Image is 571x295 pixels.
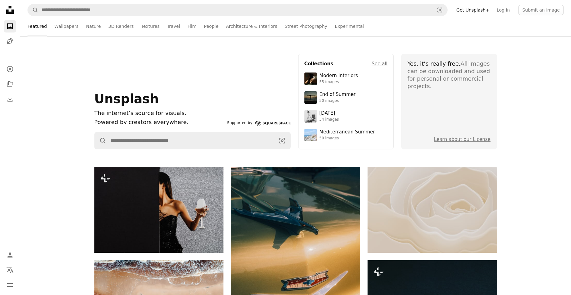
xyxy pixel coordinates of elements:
div: 55 images [319,80,358,85]
a: 3D Renders [108,16,134,36]
img: Close-up of a delicate cream-colored rose [368,167,497,253]
a: Film [188,16,196,36]
a: Illustrations [4,35,16,47]
a: Street Photography [285,16,327,36]
a: Home — Unsplash [4,4,16,17]
a: Textures [141,16,160,36]
img: premium_photo-1754398386796-ea3dec2a6302 [304,91,317,104]
form: Find visuals sitewide [28,4,448,16]
div: Modern Interiors [319,73,358,79]
a: People [204,16,219,36]
a: Collections [4,78,16,90]
img: Woman in sparkling dress holding champagne glass [94,167,223,253]
button: Visual search [432,4,447,16]
a: Woman in sparkling dress holding champagne glass [94,207,223,212]
a: Explore [4,63,16,75]
div: Mediterranean Summer [319,129,375,135]
a: Nature [86,16,101,36]
button: Menu [4,279,16,291]
button: Submit an image [518,5,563,15]
div: 34 images [319,117,339,122]
span: Unsplash [94,92,159,106]
a: Download History [4,93,16,105]
a: Close-up of a delicate cream-colored rose [368,207,497,212]
img: premium_photo-1747189286942-bc91257a2e39 [304,72,317,85]
button: Search Unsplash [28,4,38,16]
p: Powered by creators everywhere. [94,118,225,127]
img: premium_photo-1688410049290-d7394cc7d5df [304,129,317,141]
a: Travel [167,16,180,36]
button: Visual search [274,132,290,149]
button: Language [4,264,16,276]
a: See all [372,60,387,67]
h1: The internet’s source for visuals. [94,109,225,118]
a: Learn about our License [434,137,491,142]
a: Architecture & Interiors [226,16,277,36]
a: Log in / Sign up [4,249,16,261]
a: Wallpapers [54,16,78,36]
a: Log in [493,5,513,15]
div: [DATE] [319,110,339,117]
div: 50 images [319,136,375,141]
a: Close-up of a vintage car hood with chrome details. [231,261,360,267]
a: Photos [4,20,16,32]
span: Yes, it’s really free. [408,60,461,67]
img: photo-1682590564399-95f0109652fe [304,110,317,122]
a: Get Unsplash+ [453,5,493,15]
div: End of Summer [319,92,356,98]
a: End of Summer50 images [304,91,388,104]
a: Modern Interiors55 images [304,72,388,85]
a: Mediterranean Summer50 images [304,129,388,141]
div: All images can be downloaded and used for personal or commercial projects. [408,60,491,90]
a: Supported by [227,119,291,127]
a: Experimental [335,16,364,36]
h4: Collections [304,60,333,67]
a: [DATE]34 images [304,110,388,122]
div: 50 images [319,98,356,103]
form: Find visuals sitewide [94,132,291,149]
button: Search Unsplash [95,132,107,149]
